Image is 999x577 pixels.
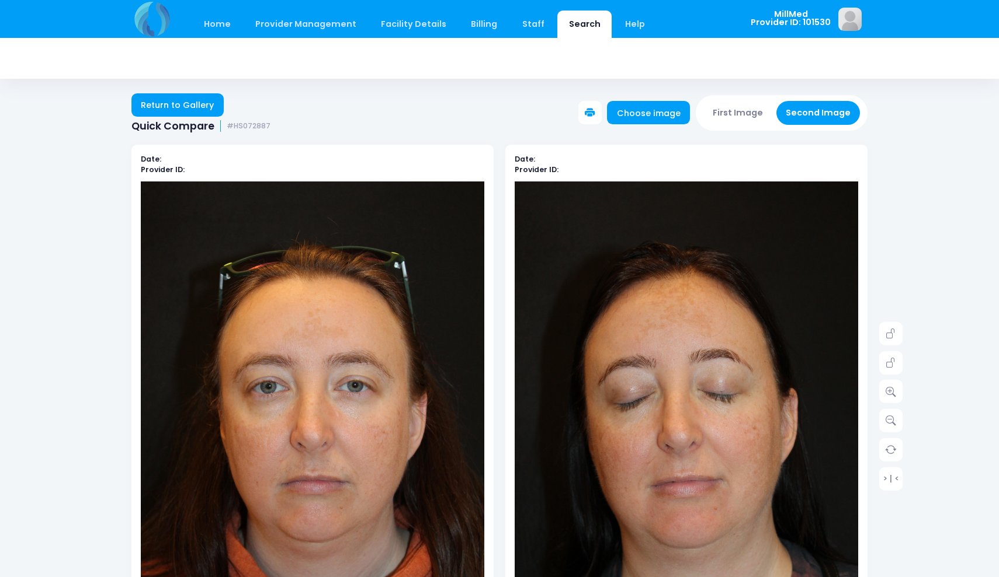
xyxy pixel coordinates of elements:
a: Help [614,11,657,38]
button: First Image [703,101,773,125]
img: image [838,8,862,31]
a: Search [557,11,612,38]
a: > | < [879,467,903,490]
span: Quick Compare [131,120,214,132]
span: MillMed Provider ID: 101530 [751,10,831,27]
small: #HS072887 [227,122,270,131]
button: Second Image [776,101,861,125]
b: Provider ID: [141,165,185,174]
a: Billing [460,11,509,38]
a: Provider Management [244,11,367,38]
b: Provider ID: [515,165,559,174]
b: Date: [515,154,535,164]
a: Facility Details [370,11,458,38]
a: Staff [511,11,556,38]
a: Choose image [607,101,690,124]
a: Return to Gallery [131,93,224,117]
b: Date: [141,154,161,164]
a: Home [192,11,242,38]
